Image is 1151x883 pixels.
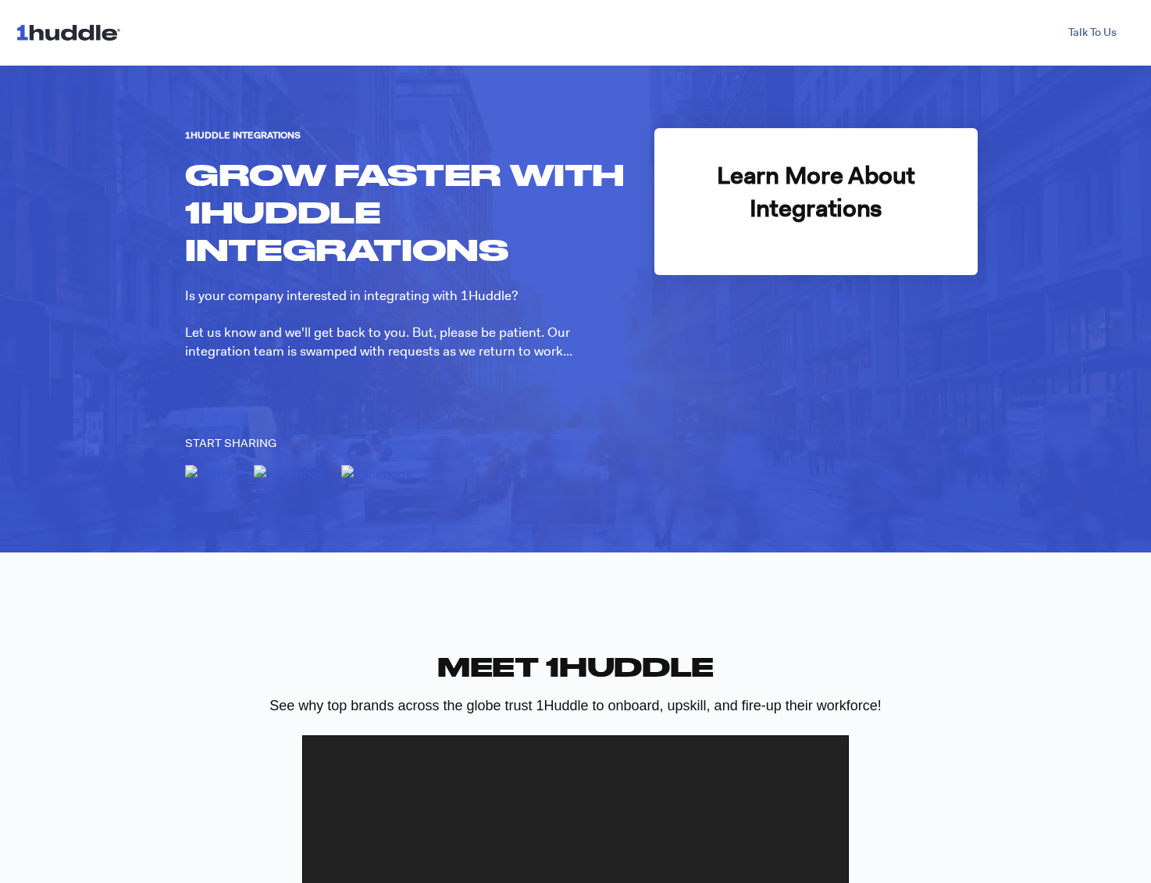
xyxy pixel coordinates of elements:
[269,698,881,713] span: See why top brands across the globe trust 1Huddle to onboard, upskill, and fire-up their workforce!
[185,649,966,683] h2: MEET 1Huddle
[686,159,946,225] h2: Learn More About Integrations
[185,156,631,268] h1: GROW FASTER WITH 1HUDDLE INTEGRATIONS
[185,128,631,143] h6: 1Huddle Integrations
[185,435,631,452] small: Start Sharing
[143,19,1135,47] div: Navigation Menu
[16,17,127,47] img: 1huddle
[185,465,238,484] img: Twitter
[185,287,631,306] div: Is your company interested in integrating with 1Huddle?
[185,324,631,361] div: Let us know and we'll get back to you. But, please be patient. Our integration team is swamped wi...
[341,465,413,484] img: Facebook
[254,465,326,484] img: Facebook
[1049,19,1135,47] a: Talk To Us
